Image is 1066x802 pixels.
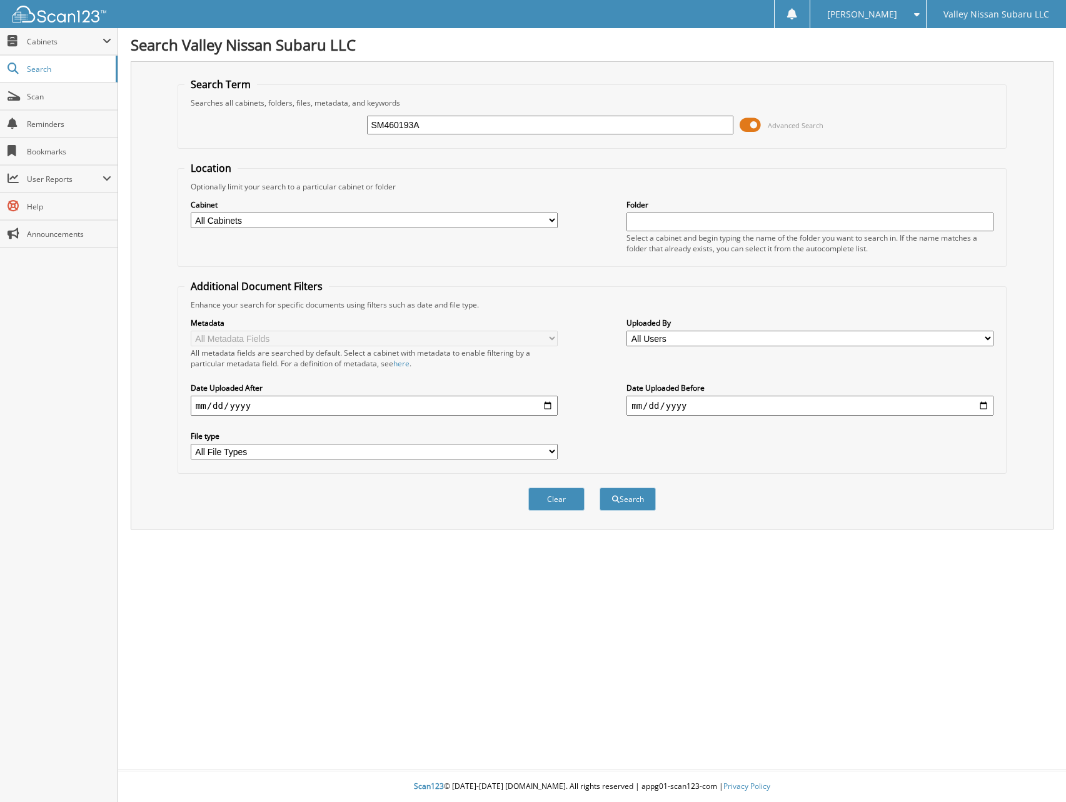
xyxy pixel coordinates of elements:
a: here [393,358,410,369]
span: User Reports [27,174,103,184]
span: Announcements [27,229,111,239]
iframe: Chat Widget [1003,742,1066,802]
span: Advanced Search [768,121,823,130]
input: start [191,396,558,416]
a: Privacy Policy [723,781,770,791]
label: Folder [626,199,993,210]
div: © [DATE]-[DATE] [DOMAIN_NAME]. All rights reserved | appg01-scan123-com | [118,771,1066,802]
div: Enhance your search for specific documents using filters such as date and file type. [184,299,1000,310]
span: Reminders [27,119,111,129]
img: scan123-logo-white.svg [13,6,106,23]
label: Metadata [191,318,558,328]
span: Valley Nissan Subaru LLC [943,11,1049,18]
legend: Location [184,161,238,175]
legend: Search Term [184,78,257,91]
span: Cabinets [27,36,103,47]
label: Date Uploaded After [191,383,558,393]
button: Search [600,488,656,511]
h1: Search Valley Nissan Subaru LLC [131,34,1053,55]
legend: Additional Document Filters [184,279,329,293]
span: Help [27,201,111,212]
span: [PERSON_NAME] [827,11,897,18]
label: Cabinet [191,199,558,210]
div: Optionally limit your search to a particular cabinet or folder [184,181,1000,192]
div: All metadata fields are searched by default. Select a cabinet with metadata to enable filtering b... [191,348,558,369]
div: Searches all cabinets, folders, files, metadata, and keywords [184,98,1000,108]
span: Bookmarks [27,146,111,157]
label: Uploaded By [626,318,993,328]
label: Date Uploaded Before [626,383,993,393]
div: Select a cabinet and begin typing the name of the folder you want to search in. If the name match... [626,233,993,254]
span: Search [27,64,109,74]
button: Clear [528,488,585,511]
span: Scan123 [414,781,444,791]
input: end [626,396,993,416]
span: Scan [27,91,111,102]
label: File type [191,431,558,441]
